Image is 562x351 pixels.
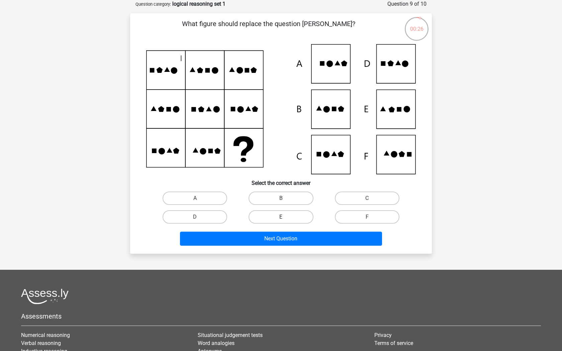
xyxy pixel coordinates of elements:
[163,210,227,224] label: D
[141,174,421,186] h6: Select the correct answer
[198,340,235,346] a: Word analogies
[374,340,413,346] a: Terms of service
[21,340,61,346] a: Verbal reasoning
[163,192,227,205] label: A
[249,192,313,205] label: B
[198,332,263,338] a: Situational judgement tests
[180,232,382,246] button: Next Question
[21,312,541,320] h5: Assessments
[172,1,225,7] strong: logical reasoning set 1
[249,210,313,224] label: E
[374,332,392,338] a: Privacy
[335,210,399,224] label: F
[135,2,171,7] small: Question category:
[21,332,70,338] a: Numerical reasoning
[21,288,69,304] img: Assessly logo
[141,19,396,39] p: What figure should replace the question [PERSON_NAME]?
[404,16,429,33] div: 00:26
[335,192,399,205] label: C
